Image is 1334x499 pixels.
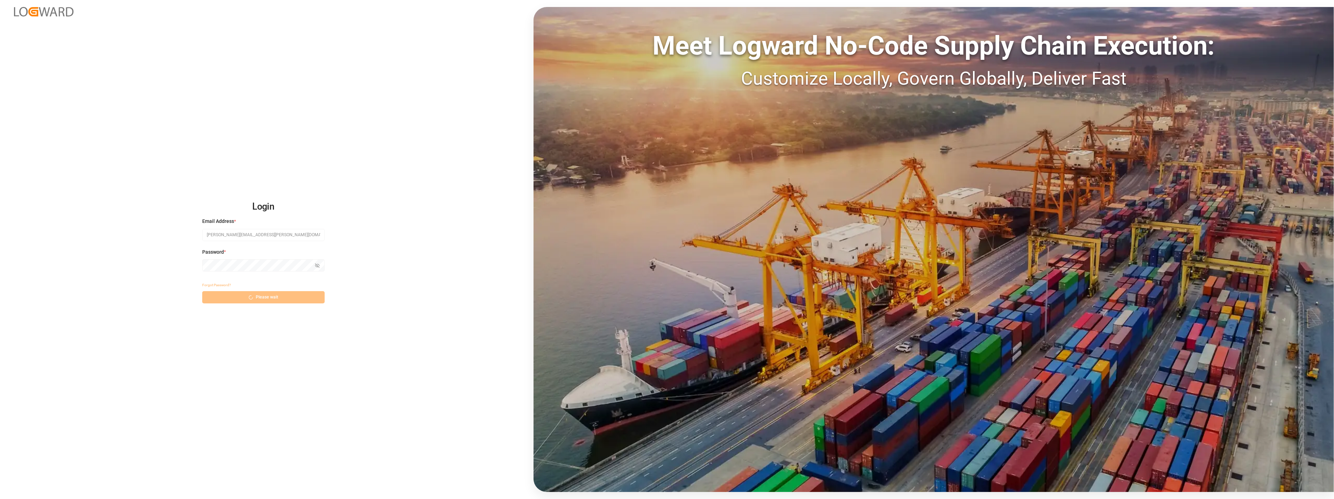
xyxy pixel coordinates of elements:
img: Logward_new_orange.png [14,7,73,16]
input: Enter your email [202,229,325,241]
span: Email Address [202,218,234,225]
div: Customize Locally, Govern Globally, Deliver Fast [534,65,1334,92]
span: Password [202,248,224,256]
div: Meet Logward No-Code Supply Chain Execution: [534,26,1334,65]
h2: Login [202,196,325,218]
